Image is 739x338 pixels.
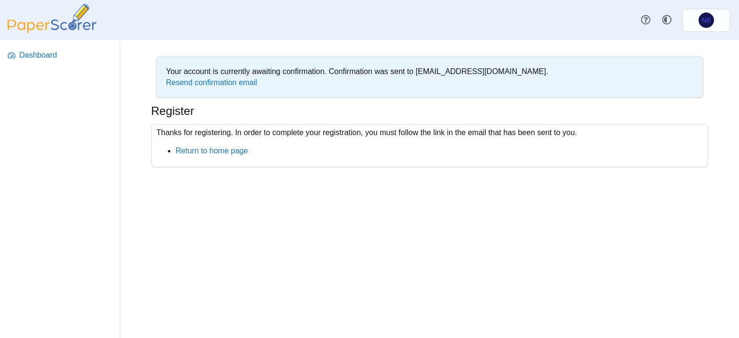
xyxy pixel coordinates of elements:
[4,26,100,35] a: PaperScorer
[699,13,714,28] span: Nicholas Bello
[682,9,730,32] a: Nicholas Bello
[4,44,117,67] a: Dashboard
[701,17,711,24] span: Nicholas Bello
[4,4,100,33] img: PaperScorer
[166,78,257,87] a: Resend confirmation email
[176,147,248,155] a: Return to home page
[19,50,113,61] span: Dashboard
[161,62,698,93] div: Your account is currently awaiting confirmation. Confirmation was sent to [EMAIL_ADDRESS][DOMAIN_...
[151,124,708,168] div: Thanks for registering. In order to complete your registration, you must follow the link in the e...
[151,103,194,119] h1: Register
